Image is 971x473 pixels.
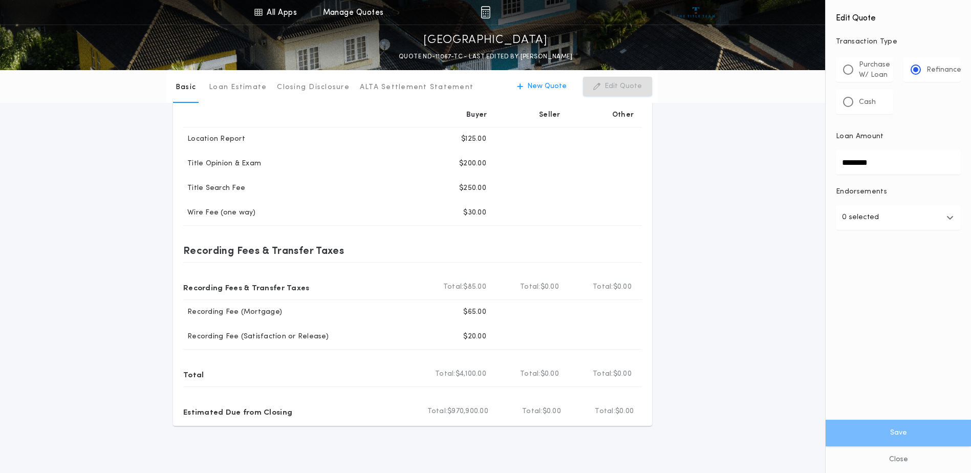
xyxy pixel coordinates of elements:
span: $4,100.00 [456,369,486,379]
p: Title Opinion & Exam [183,159,261,169]
p: Purchase W/ Loan [859,60,890,80]
b: Total: [435,369,456,379]
p: New Quote [527,81,567,92]
p: Location Report [183,134,245,144]
span: $85.00 [463,282,486,292]
p: Recording Fee (Mortgage) [183,307,282,317]
p: Total [183,366,204,382]
span: $0.00 [613,369,632,379]
p: Other [612,110,634,120]
p: Recording Fees & Transfer Taxes [183,242,344,259]
span: $0.00 [613,282,632,292]
input: Loan Amount [836,150,961,175]
span: $0.00 [615,406,634,417]
b: Total: [443,282,464,292]
b: Total: [595,406,615,417]
span: $970,900.00 [447,406,488,417]
p: [GEOGRAPHIC_DATA] [423,32,548,49]
p: Basic [176,82,196,93]
p: Seller [539,110,560,120]
p: $200.00 [459,159,486,169]
p: Edit Quote [605,81,642,92]
p: Recording Fee (Satisfaction or Release) [183,332,329,342]
button: 0 selected [836,205,961,230]
img: vs-icon [677,7,715,17]
b: Total: [522,406,543,417]
button: Edit Quote [583,77,652,96]
button: New Quote [507,77,577,96]
span: $0.00 [541,282,559,292]
p: Loan Amount [836,132,884,142]
p: Closing Disclosure [277,82,350,93]
p: $65.00 [463,307,486,317]
b: Total: [520,282,541,292]
p: Title Search Fee [183,183,245,193]
p: 0 selected [842,211,879,224]
p: Recording Fees & Transfer Taxes [183,279,310,295]
h4: Edit Quote [836,6,961,25]
b: Total: [520,369,541,379]
p: Wire Fee (one way) [183,208,256,218]
p: Cash [859,97,876,107]
p: QUOTE ND-11067-TC - LAST EDITED BY [PERSON_NAME] [399,52,572,62]
button: Save [826,420,971,446]
p: Loan Estimate [209,82,267,93]
p: Estimated Due from Closing [183,403,292,420]
b: Total: [593,369,613,379]
p: Buyer [466,110,487,120]
b: Total: [593,282,613,292]
span: $0.00 [543,406,561,417]
p: $125.00 [461,134,486,144]
button: Close [826,446,971,473]
span: $0.00 [541,369,559,379]
p: ALTA Settlement Statement [360,82,473,93]
p: $250.00 [459,183,486,193]
p: Transaction Type [836,37,961,47]
p: Refinance [926,65,961,75]
p: $30.00 [463,208,486,218]
img: img [481,6,490,18]
p: Endorsements [836,187,961,197]
b: Total: [427,406,448,417]
p: $20.00 [463,332,486,342]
